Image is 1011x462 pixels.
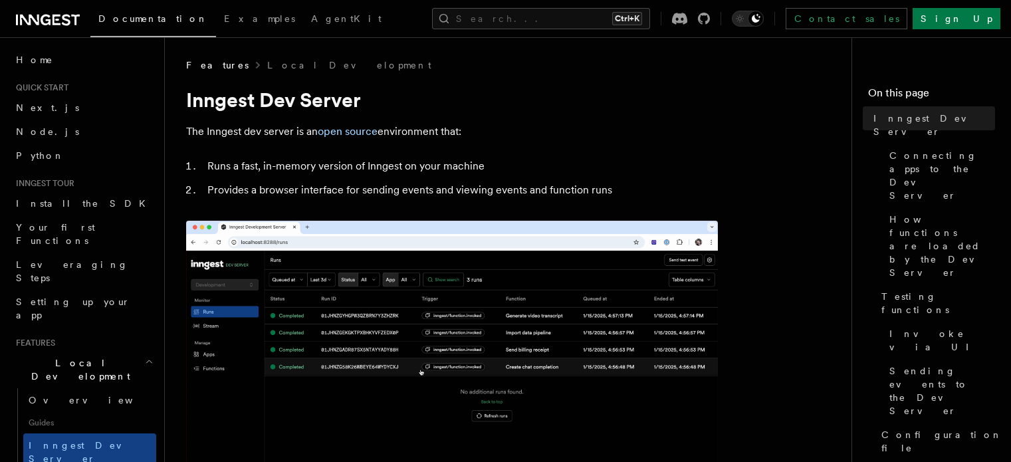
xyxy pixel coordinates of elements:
h4: On this page [868,85,995,106]
span: Connecting apps to the Dev Server [889,149,995,202]
a: Inngest Dev Server [868,106,995,144]
span: Inngest Dev Server [873,112,995,138]
a: Invoke via UI [884,322,995,359]
a: Setting up your app [11,290,156,327]
a: Python [11,144,156,168]
a: Configuration file [876,423,995,460]
span: Leveraging Steps [16,259,128,283]
button: Local Development [11,351,156,388]
span: How functions are loaded by the Dev Server [889,213,995,279]
a: Local Development [267,58,431,72]
span: Guides [23,412,156,433]
h1: Inngest Dev Server [186,88,718,112]
li: Provides a browser interface for sending events and viewing events and function runs [203,181,718,199]
span: Quick start [11,82,68,93]
span: Node.js [16,126,79,137]
a: Connecting apps to the Dev Server [884,144,995,207]
a: Sending events to the Dev Server [884,359,995,423]
span: Documentation [98,13,208,24]
a: Examples [216,4,303,36]
a: Overview [23,388,156,412]
span: Inngest tour [11,178,74,189]
a: Node.js [11,120,156,144]
a: Next.js [11,96,156,120]
span: Your first Functions [16,222,95,246]
kbd: Ctrl+K [612,12,642,25]
a: Leveraging Steps [11,253,156,290]
span: Examples [224,13,295,24]
a: Documentation [90,4,216,37]
button: Search...Ctrl+K [432,8,650,29]
button: Toggle dark mode [732,11,764,27]
a: Testing functions [876,285,995,322]
a: Sign Up [913,8,1000,29]
span: Local Development [11,356,145,383]
a: AgentKit [303,4,390,36]
span: Install the SDK [16,198,154,209]
span: Configuration file [881,428,1002,455]
span: Sending events to the Dev Server [889,364,995,417]
span: Features [186,58,249,72]
span: Overview [29,395,166,405]
a: Contact sales [786,8,907,29]
span: Next.js [16,102,79,113]
p: The Inngest dev server is an environment that: [186,122,718,141]
span: Home [16,53,53,66]
a: Home [11,48,156,72]
a: Install the SDK [11,191,156,215]
span: Features [11,338,55,348]
span: Invoke via UI [889,327,995,354]
a: How functions are loaded by the Dev Server [884,207,995,285]
a: open source [318,125,378,138]
span: AgentKit [311,13,382,24]
a: Your first Functions [11,215,156,253]
span: Testing functions [881,290,995,316]
span: Python [16,150,64,161]
li: Runs a fast, in-memory version of Inngest on your machine [203,157,718,175]
span: Setting up your app [16,296,130,320]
